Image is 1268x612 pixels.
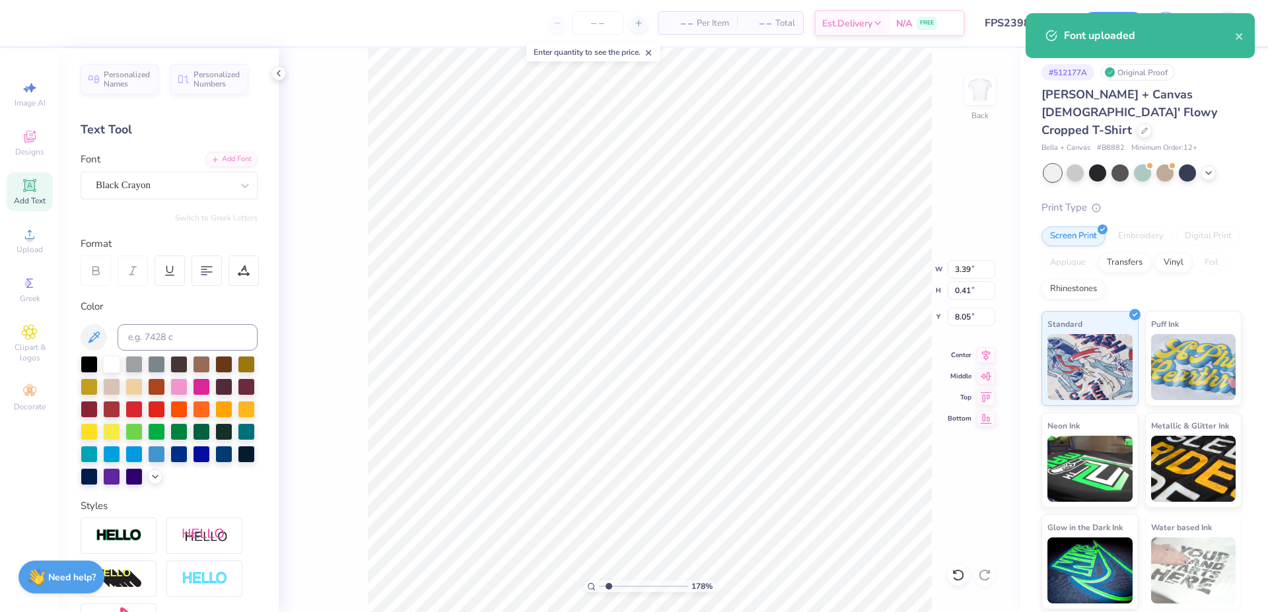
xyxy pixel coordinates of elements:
[975,10,1072,36] input: Untitled Design
[1041,64,1094,81] div: # 512177A
[1047,520,1123,534] span: Glow in the Dark Ink
[194,70,240,88] span: Personalized Numbers
[526,43,660,61] div: Enter quantity to see the price.
[1151,317,1179,331] span: Puff Ink
[81,152,100,167] label: Font
[182,527,228,544] img: Shadow
[182,571,228,586] img: Negative Space
[822,17,872,30] span: Est. Delivery
[1064,28,1235,44] div: Font uploaded
[1098,253,1151,273] div: Transfers
[1047,436,1133,502] img: Neon Ink
[1047,419,1080,432] span: Neon Ink
[948,372,971,381] span: Middle
[1041,226,1106,246] div: Screen Print
[775,17,795,30] span: Total
[96,568,142,590] img: 3d Illusion
[7,342,53,363] span: Clipart & logos
[896,17,912,30] span: N/A
[920,18,934,28] span: FREE
[17,244,43,255] span: Upload
[1151,334,1236,400] img: Puff Ink
[1196,253,1227,273] div: Foil
[1151,520,1212,534] span: Water based Ink
[697,17,729,30] span: Per Item
[14,401,46,412] span: Decorate
[1097,143,1125,154] span: # B8882
[1041,86,1217,138] span: [PERSON_NAME] + Canvas [DEMOGRAPHIC_DATA]' Flowy Cropped T-Shirt
[971,110,989,121] div: Back
[1047,334,1133,400] img: Standard
[691,580,713,592] span: 178 %
[104,70,151,88] span: Personalized Names
[1041,143,1090,154] span: Bella + Canvas
[1101,64,1175,81] div: Original Proof
[96,528,142,543] img: Stroke
[1109,226,1172,246] div: Embroidery
[1235,28,1244,44] button: close
[666,17,693,30] span: – –
[1151,419,1229,432] span: Metallic & Glitter Ink
[175,213,258,223] button: Switch to Greek Letters
[1047,537,1133,603] img: Glow in the Dark Ink
[1151,436,1236,502] img: Metallic & Glitter Ink
[81,121,258,139] div: Text Tool
[48,571,96,584] strong: Need help?
[1131,143,1197,154] span: Minimum Order: 12 +
[948,393,971,402] span: Top
[15,98,46,108] span: Image AI
[1041,200,1242,215] div: Print Type
[14,195,46,206] span: Add Text
[572,11,623,35] input: – –
[20,293,40,304] span: Greek
[81,299,258,314] div: Color
[1041,279,1106,299] div: Rhinestones
[1176,226,1240,246] div: Digital Print
[118,324,258,351] input: e.g. 7428 c
[81,498,258,514] div: Styles
[1151,537,1236,603] img: Water based Ink
[1047,317,1082,331] span: Standard
[15,147,44,157] span: Designs
[967,77,993,103] img: Back
[1155,253,1192,273] div: Vinyl
[948,351,971,360] span: Center
[745,17,771,30] span: – –
[205,152,258,167] div: Add Font
[81,236,259,252] div: Format
[948,414,971,423] span: Bottom
[1041,253,1094,273] div: Applique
